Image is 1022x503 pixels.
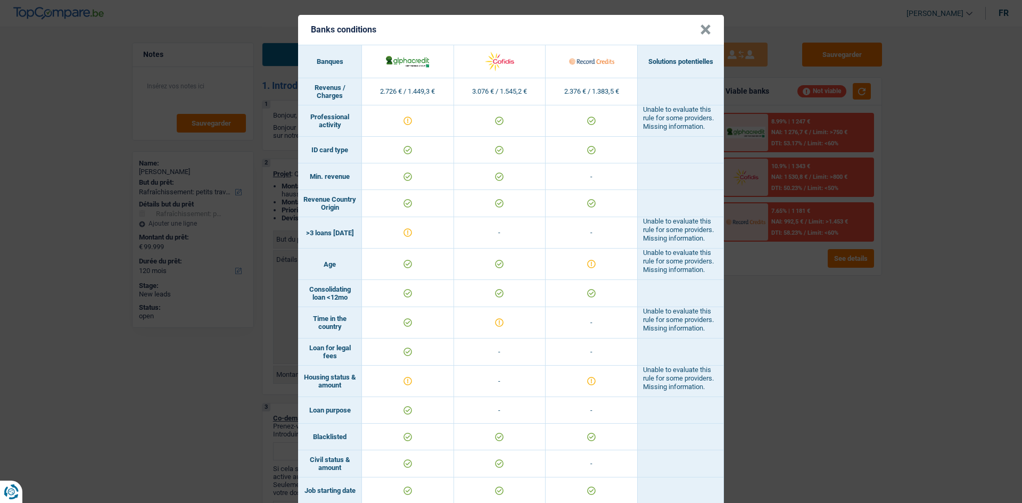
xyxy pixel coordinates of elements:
td: - [454,217,546,249]
th: Banques [298,45,362,78]
td: 2.376 € / 1.383,5 € [546,78,638,105]
td: - [546,397,638,424]
td: Professional activity [298,105,362,137]
td: Age [298,249,362,280]
td: Housing status & amount [298,366,362,397]
td: - [546,163,638,190]
td: Unable to evaluate this rule for some providers. Missing information. [638,249,724,280]
td: - [546,450,638,477]
td: 2.726 € / 1.449,3 € [362,78,454,105]
td: Loan purpose [298,397,362,424]
img: AlphaCredit [385,54,430,68]
td: - [454,366,546,397]
td: Min. revenue [298,163,362,190]
h5: Banks conditions [311,24,376,35]
td: Unable to evaluate this rule for some providers. Missing information. [638,105,724,137]
td: Consolidating loan <12mo [298,280,362,307]
td: Unable to evaluate this rule for some providers. Missing information. [638,366,724,397]
td: Revenue Country Origin [298,190,362,217]
td: - [546,339,638,366]
td: ID card type [298,137,362,163]
td: Unable to evaluate this rule for some providers. Missing information. [638,307,724,339]
td: Time in the country [298,307,362,339]
td: Civil status & amount [298,450,362,477]
td: Loan for legal fees [298,339,362,366]
img: Cofidis [477,50,522,73]
td: Blacklisted [298,424,362,450]
td: - [546,307,638,339]
td: Unable to evaluate this rule for some providers. Missing information. [638,217,724,249]
td: - [454,397,546,424]
img: Record Credits [569,50,614,73]
td: - [454,339,546,366]
td: - [546,217,638,249]
td: 3.076 € / 1.545,2 € [454,78,546,105]
button: Close [700,24,711,35]
td: >3 loans [DATE] [298,217,362,249]
th: Solutions potentielles [638,45,724,78]
td: Revenus / Charges [298,78,362,105]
